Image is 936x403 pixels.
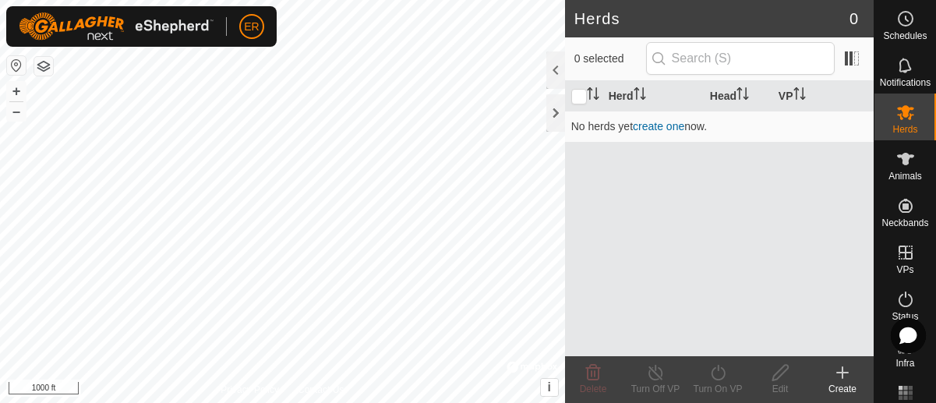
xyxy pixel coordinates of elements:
p-sorticon: Activate to sort [793,90,806,102]
span: Infra [895,359,914,368]
div: Create [811,382,874,396]
button: + [7,82,26,101]
p-sorticon: Activate to sort [587,90,599,102]
div: Turn Off VP [624,382,687,396]
span: Notifications [880,78,931,87]
th: Head [704,81,772,111]
button: Reset Map [7,56,26,75]
button: – [7,102,26,121]
th: VP [772,81,874,111]
span: VPs [896,265,913,274]
td: No herds yet now. [565,111,874,142]
span: Delete [580,384,607,394]
span: ER [244,19,259,35]
a: Privacy Policy [221,383,279,397]
span: i [547,380,550,394]
div: Turn On VP [687,382,749,396]
div: Edit [749,382,811,396]
span: 0 selected [574,51,646,67]
th: Herd [602,81,704,111]
span: Herds [892,125,917,134]
p-sorticon: Activate to sort [736,90,749,102]
button: i [541,379,558,396]
span: Neckbands [881,218,928,228]
span: 0 [849,7,858,30]
span: Animals [888,171,922,181]
span: Schedules [883,31,927,41]
a: create one [633,120,684,133]
img: Gallagher Logo [19,12,214,41]
p-sorticon: Activate to sort [634,90,646,102]
h2: Herds [574,9,849,28]
button: Map Layers [34,57,53,76]
a: Contact Us [298,383,344,397]
input: Search (S) [646,42,835,75]
span: Status [892,312,918,321]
